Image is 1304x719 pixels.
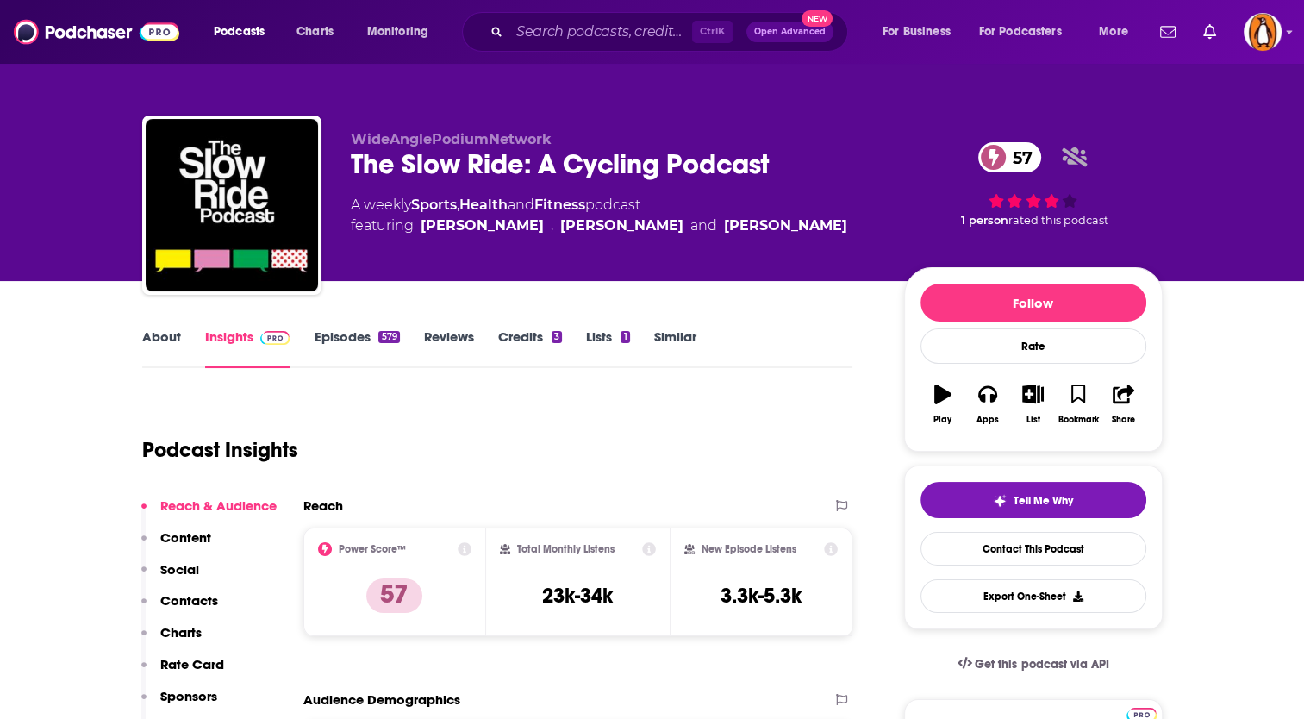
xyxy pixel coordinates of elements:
a: Reviews [424,328,474,368]
button: open menu [870,18,972,46]
span: , [457,197,459,213]
p: Charts [160,624,202,641]
img: tell me why sparkle [993,494,1007,508]
h3: 23k-34k [542,583,613,609]
p: 57 [366,578,422,613]
span: , [551,216,553,236]
button: Charts [141,624,202,656]
div: 579 [378,331,399,343]
button: Rate Card [141,656,224,688]
p: Contacts [160,592,218,609]
span: Podcasts [214,20,265,44]
span: For Podcasters [979,20,1062,44]
button: Contacts [141,592,218,624]
a: Lists1 [586,328,629,368]
img: The Slow Ride: A Cycling Podcast [146,119,318,291]
a: 57 [978,142,1041,172]
div: Search podcasts, credits, & more... [478,12,864,52]
span: Monitoring [367,20,428,44]
span: 57 [995,142,1041,172]
div: Rate [920,328,1146,364]
h1: Podcast Insights [142,437,298,463]
h2: Power Score™ [339,543,406,555]
a: About [142,328,181,368]
button: open menu [1087,18,1150,46]
div: Play [933,415,951,425]
a: Health [459,197,508,213]
a: Tim Hayes [724,216,847,236]
h2: Total Monthly Listens [517,543,615,555]
div: A weekly podcast [351,195,847,236]
span: New [802,10,833,27]
button: Content [141,529,211,561]
p: Content [160,529,211,546]
span: 1 person [961,214,1008,227]
button: Show profile menu [1244,13,1282,51]
a: Similar [654,328,696,368]
p: Reach & Audience [160,497,277,514]
button: Reach & Audience [141,497,277,529]
div: 3 [552,331,562,343]
a: Charts [285,18,344,46]
div: List [1026,415,1040,425]
p: Sponsors [160,688,217,704]
button: Follow [920,284,1146,322]
img: Podchaser - Follow, Share and Rate Podcasts [14,16,179,48]
button: Social [141,561,199,593]
span: and [508,197,534,213]
div: 1 [621,331,629,343]
button: Play [920,373,965,435]
button: List [1010,373,1055,435]
a: Show notifications dropdown [1196,17,1223,47]
button: tell me why sparkleTell Me Why [920,482,1146,518]
div: [PERSON_NAME] [560,216,683,236]
span: and [690,216,717,236]
h2: Audience Demographics [303,691,460,708]
span: Charts [296,20,334,44]
input: Search podcasts, credits, & more... [509,18,692,46]
button: Apps [965,373,1010,435]
div: [PERSON_NAME] [421,216,544,236]
div: 57 1 personrated this podcast [904,131,1163,238]
a: Episodes579 [314,328,399,368]
a: Sports [411,197,457,213]
span: More [1099,20,1128,44]
h2: Reach [303,497,343,514]
h3: 3.3k-5.3k [721,583,802,609]
button: open menu [202,18,287,46]
a: Get this podcast via API [944,643,1123,685]
div: Bookmark [1058,415,1098,425]
span: WideAnglePodiumNetwork [351,131,552,147]
p: Social [160,561,199,578]
span: featuring [351,216,847,236]
div: Apps [976,415,999,425]
a: InsightsPodchaser Pro [205,328,290,368]
h2: New Episode Listens [702,543,796,555]
span: Open Advanced [754,28,826,36]
button: open menu [968,18,1087,46]
span: Ctrl K [692,21,733,43]
span: Tell Me Why [1014,494,1073,508]
span: Logged in as penguin_portfolio [1244,13,1282,51]
span: Get this podcast via API [975,657,1108,672]
a: Fitness [534,197,585,213]
p: Rate Card [160,656,224,672]
button: Bookmark [1056,373,1101,435]
a: Show notifications dropdown [1153,17,1182,47]
button: Export One-Sheet [920,579,1146,613]
a: Contact This Podcast [920,532,1146,566]
div: Share [1112,415,1135,425]
a: Credits3 [498,328,562,368]
span: rated this podcast [1008,214,1108,227]
button: Share [1101,373,1145,435]
span: For Business [883,20,951,44]
img: Podchaser Pro [260,331,290,345]
img: User Profile [1244,13,1282,51]
button: open menu [355,18,451,46]
button: Open AdvancedNew [746,22,833,42]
